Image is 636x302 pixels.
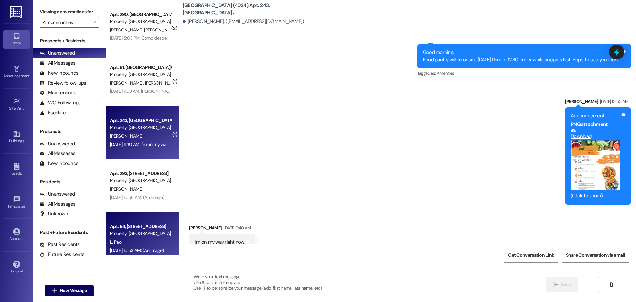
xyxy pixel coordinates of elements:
div: [DATE] 10:53 AM: (An Image) [110,247,164,253]
i:  [92,20,95,25]
span: Share Conversation via email [566,252,625,259]
span: [PERSON_NAME] [145,80,180,86]
div: Announcement: [571,112,620,119]
b: PNG attachment [571,121,608,128]
i:  [52,288,57,293]
div: [DATE] 5:03 PM: Como despensa no entiendo [110,35,197,41]
div: Property: [GEOGRAPHIC_DATA] (4024) [110,71,171,78]
div: Property: [GEOGRAPHIC_DATA] (4024) [110,177,171,184]
span: [PERSON_NAME] [110,133,143,139]
div: Future Residents [40,251,84,258]
div: Property: [GEOGRAPHIC_DATA] (4024) [110,124,171,131]
div: Unanswered [40,140,75,147]
div: Review follow-ups [40,80,86,87]
div: [DATE] 10:50 AM [598,98,629,105]
div: Property: [GEOGRAPHIC_DATA] (4024) [110,230,171,237]
a: Templates • [3,194,30,211]
button: Zoom image [571,140,620,190]
div: All Messages [40,201,75,208]
div: All Messages [40,150,75,157]
span: [PERSON_NAME] [110,186,143,192]
div: Escalate [40,109,66,116]
span: • [24,105,25,110]
a: Site Visit • [3,96,30,114]
div: Apt. 290, [GEOGRAPHIC_DATA] M [110,11,171,18]
div: Maintenance [40,90,76,96]
button: New Message [45,285,94,296]
div: Residents [33,178,106,185]
div: [PERSON_NAME] [565,98,631,107]
span: L. Pao [110,239,121,245]
div: Past Residents [40,241,80,248]
button: Share Conversation via email [562,248,629,263]
div: New Inbounds [40,70,78,77]
label: Viewing conversations for [40,7,99,17]
a: Account [3,226,30,244]
a: Buildings [3,128,30,146]
i:  [553,282,558,287]
div: Apt. 243, [GEOGRAPHIC_DATA] J [110,117,171,124]
div: Prospects + Residents [33,37,106,44]
div: Good morning, Food pantry will be onsite [DATE] 11am to 12:30 pm or while supplies last. Hope to ... [423,49,620,63]
input: All communities [43,17,88,28]
span: Send [561,281,571,288]
div: Apt. 94, [STREET_ADDRESS] [110,223,171,230]
div: Property: [GEOGRAPHIC_DATA] (4024) [110,18,171,25]
button: Get Conversation Link [504,248,558,263]
div: Unknown [40,211,68,217]
img: ResiDesk Logo [10,6,23,18]
span: • [26,203,26,208]
div: WO Follow-ups [40,99,80,106]
div: Tagged as: [417,68,631,78]
div: Apt. 81, [GEOGRAPHIC_DATA] C [110,64,171,71]
div: Past + Future Residents [33,229,106,236]
a: Inbox [3,30,30,48]
div: Unanswered [40,50,75,57]
div: [PERSON_NAME] [189,224,255,234]
span: Amenities [437,70,454,76]
div: [DATE] 10:56 AM: (An Image) [110,194,164,200]
span: • [29,73,30,77]
div: I'm on my way right now [195,239,244,246]
div: (Click to zoom) [571,192,620,199]
a: Leads [3,161,30,179]
div: [PERSON_NAME]. ([EMAIL_ADDRESS][DOMAIN_NAME]) [183,18,304,25]
div: Apt. 293, [STREET_ADDRESS] [110,170,171,177]
div: [DATE] 11:03 AM: [PERSON_NAME] bread, nooner Cheerios,can chicken, and no sweet potatoes and no p... [110,88,357,94]
span: [PERSON_NAME] [110,80,145,86]
span: [PERSON_NAME] [PERSON_NAME] [110,27,179,33]
div: Prospects [33,128,106,135]
b: [GEOGRAPHIC_DATA] (4024): Apt. 243, [GEOGRAPHIC_DATA] J [183,2,315,16]
i:  [609,282,614,287]
div: Unanswered [40,191,75,198]
a: Download [571,128,620,140]
span: New Message [60,287,87,294]
div: [DATE] 11:40 AM [222,224,251,231]
button: Send [546,277,578,292]
span: Get Conversation Link [508,252,554,259]
div: All Messages [40,60,75,67]
div: New Inbounds [40,160,78,167]
a: Support [3,259,30,276]
div: [DATE] 11:40 AM: I'm on my way right now [110,141,188,147]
